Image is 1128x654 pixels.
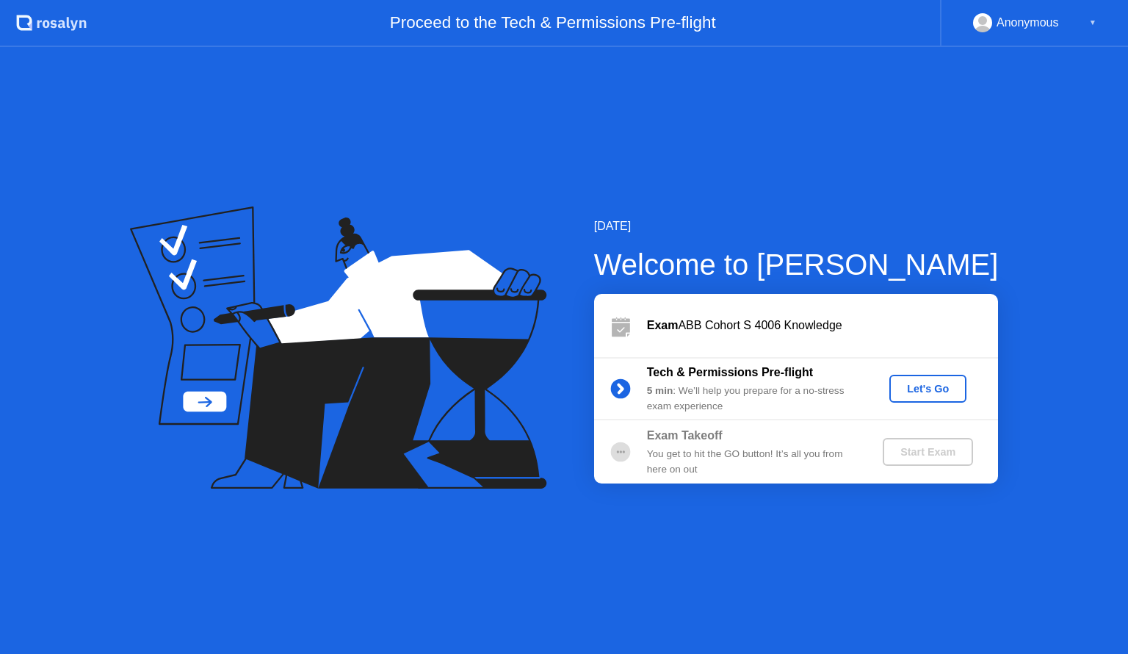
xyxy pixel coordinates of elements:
div: Let's Go [895,383,961,395]
div: You get to hit the GO button! It’s all you from here on out [647,447,858,477]
b: Exam Takeoff [647,429,723,442]
b: 5 min [647,385,673,396]
div: ▼ [1089,13,1096,32]
div: [DATE] [594,218,999,235]
button: Start Exam [883,438,973,466]
div: Welcome to [PERSON_NAME] [594,242,999,287]
button: Let's Go [889,375,966,403]
div: ABB Cohort S 4006 Knowledge [647,317,998,334]
div: Start Exam [889,446,967,458]
div: : We’ll help you prepare for a no-stress exam experience [647,384,858,414]
div: Anonymous [997,13,1059,32]
b: Tech & Permissions Pre-flight [647,366,813,378]
b: Exam [647,319,679,331]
